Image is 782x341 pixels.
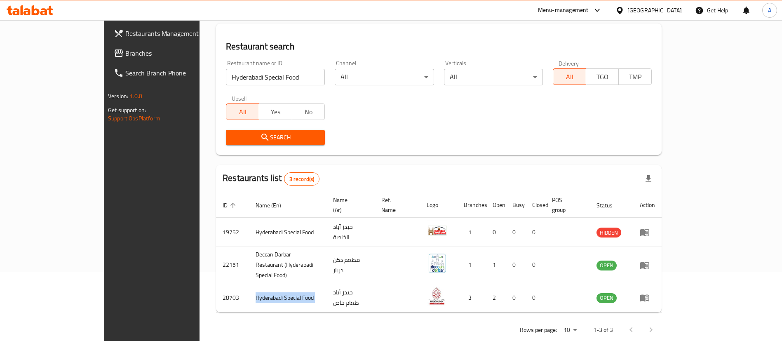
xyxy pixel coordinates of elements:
td: 3 [457,283,486,313]
span: Restaurants Management [125,28,228,38]
span: Search [232,132,318,143]
td: 2 [486,283,506,313]
span: OPEN [596,261,617,270]
span: POS group [552,195,580,215]
div: Menu-management [538,5,589,15]
th: Branches [457,193,486,218]
div: Menu [640,227,655,237]
td: 1 [486,247,506,283]
span: TMP [622,71,648,83]
span: Branches [125,48,228,58]
span: OPEN [596,293,617,303]
div: All [444,69,543,85]
div: Menu [640,260,655,270]
span: 3 record(s) [284,175,319,183]
th: Logo [420,193,457,218]
img: Deccan Darbar Restaurant (Hyderabadi Special Food) [427,253,447,274]
div: Menu [640,293,655,303]
th: Open [486,193,506,218]
button: All [226,103,259,120]
button: Yes [259,103,292,120]
td: 1 [457,247,486,283]
span: Status [596,200,623,210]
img: Hyderabadi Special Food [427,220,447,241]
span: Version: [108,91,128,101]
button: TGO [586,68,619,85]
a: Restaurants Management [107,24,235,43]
button: Search [226,130,325,145]
span: TGO [589,71,616,83]
td: Hyderabadi Special Food [249,283,326,313]
span: No [296,106,322,118]
span: Ref. Name [381,195,410,215]
a: Branches [107,43,235,63]
label: Delivery [559,60,579,66]
div: Rows per page: [560,324,580,336]
span: Get support on: [108,105,146,115]
span: ID [223,200,238,210]
td: حيدر آباد الخاصة [326,218,375,247]
td: Hyderabadi Special Food [249,218,326,247]
span: A [768,6,771,15]
th: Closed [526,193,545,218]
span: All [230,106,256,118]
th: Action [633,193,662,218]
td: مطعم دكن دربار [326,247,375,283]
td: 0 [486,218,506,247]
span: Yes [263,106,289,118]
td: 0 [526,283,545,313]
div: Export file [639,169,658,189]
div: [GEOGRAPHIC_DATA] [627,6,682,15]
button: TMP [618,68,652,85]
table: enhanced table [216,193,662,313]
button: No [292,103,325,120]
h2: Restaurant search [226,40,652,53]
td: 1 [457,218,486,247]
td: Deccan Darbar Restaurant (Hyderabadi Special Food) [249,247,326,283]
td: حيدر أباد طعام خاص [326,283,375,313]
a: Support.OpsPlatform [108,113,160,124]
p: Rows per page: [520,325,557,335]
td: 0 [526,218,545,247]
td: 0 [506,247,526,283]
span: Name (Ar) [333,195,365,215]
td: 0 [506,283,526,313]
th: Busy [506,193,526,218]
div: All [335,69,434,85]
span: Name (En) [256,200,292,210]
button: All [553,68,586,85]
p: 1-3 of 3 [593,325,613,335]
label: Upsell [232,95,247,101]
input: Search for restaurant name or ID.. [226,69,325,85]
a: Search Branch Phone [107,63,235,83]
h2: Restaurants list [223,172,319,186]
span: HIDDEN [596,228,621,238]
img: Hyderabadi Special Food [427,286,447,306]
td: 0 [506,218,526,247]
span: Search Branch Phone [125,68,228,78]
span: 1.0.0 [129,91,142,101]
td: 0 [526,247,545,283]
span: All [557,71,583,83]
